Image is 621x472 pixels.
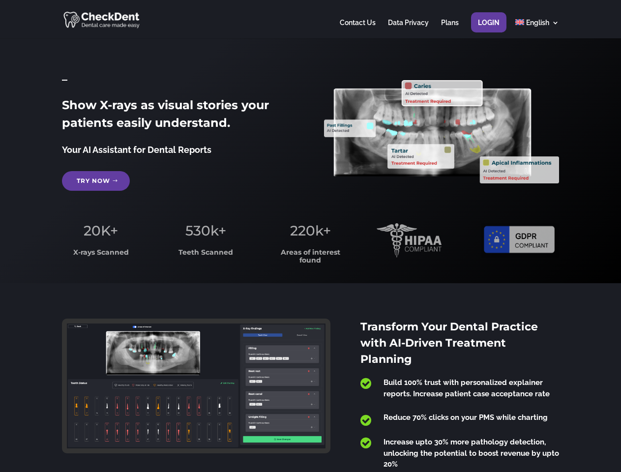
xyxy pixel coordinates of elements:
[63,10,141,29] img: CheckDent AI
[290,222,331,239] span: 220k+
[62,171,130,191] a: Try Now
[272,249,350,269] h3: Areas of interest found
[324,80,559,183] img: X_Ray_annotated
[478,19,500,38] a: Login
[62,69,67,83] span: _
[62,96,296,137] h2: Show X-rays as visual stories your patients easily understand.
[384,378,550,398] span: Build 100% trust with personalized explainer reports. Increase patient case acceptance rate
[384,438,559,469] span: Increase upto 30% more pathology detection, unlocking the potential to boost revenue by upto 20%
[388,19,429,38] a: Data Privacy
[360,320,538,366] span: Transform Your Dental Practice with AI-Driven Treatment Planning
[340,19,376,38] a: Contact Us
[384,413,548,422] span: Reduce 70% clicks on your PMS while charting
[360,437,371,449] span: 
[441,19,459,38] a: Plans
[526,19,549,27] span: English
[515,19,559,38] a: English
[62,145,211,155] span: Your AI Assistant for Dental Reports
[185,222,226,239] span: 530k+
[84,222,118,239] span: 20K+
[360,414,371,427] span: 
[360,377,371,390] span: 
